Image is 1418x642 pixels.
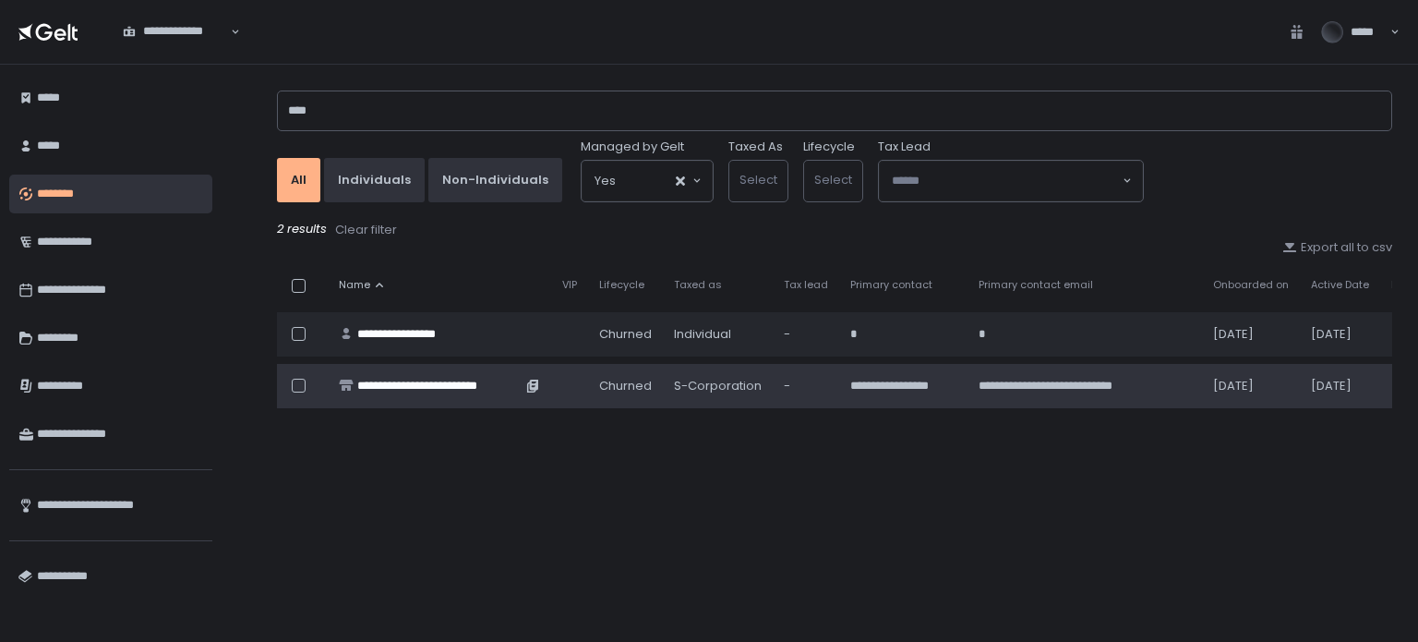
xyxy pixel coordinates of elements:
[599,378,652,394] span: churned
[616,172,674,190] input: Search for option
[1311,278,1369,292] span: Active Date
[878,139,931,155] span: Tax Lead
[674,326,762,343] div: Individual
[676,176,685,186] button: Clear Selected
[728,139,783,155] label: Taxed As
[892,172,1121,190] input: Search for option
[1213,326,1289,343] div: [DATE]
[339,278,370,292] span: Name
[1213,278,1289,292] span: Onboarded on
[599,326,652,343] span: churned
[979,278,1093,292] span: Primary contact email
[814,171,852,188] span: Select
[562,278,577,292] span: VIP
[879,161,1143,201] div: Search for option
[324,158,425,202] button: Individuals
[123,40,229,58] input: Search for option
[1213,378,1289,394] div: [DATE]
[442,172,548,188] div: Non-Individuals
[291,172,306,188] div: All
[850,278,932,292] span: Primary contact
[784,378,828,394] div: -
[595,172,616,190] span: Yes
[277,158,320,202] button: All
[1311,326,1369,343] div: [DATE]
[674,278,722,292] span: Taxed as
[277,221,1392,239] div: 2 results
[335,222,397,238] div: Clear filter
[784,326,828,343] div: -
[803,139,855,155] label: Lifecycle
[338,172,411,188] div: Individuals
[111,13,240,52] div: Search for option
[582,161,713,201] div: Search for option
[581,139,684,155] span: Managed by Gelt
[739,171,777,188] span: Select
[674,378,762,394] div: S-Corporation
[784,278,828,292] span: Tax lead
[428,158,562,202] button: Non-Individuals
[1282,239,1392,256] button: Export all to csv
[334,221,398,239] button: Clear filter
[599,278,644,292] span: Lifecycle
[1311,378,1369,394] div: [DATE]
